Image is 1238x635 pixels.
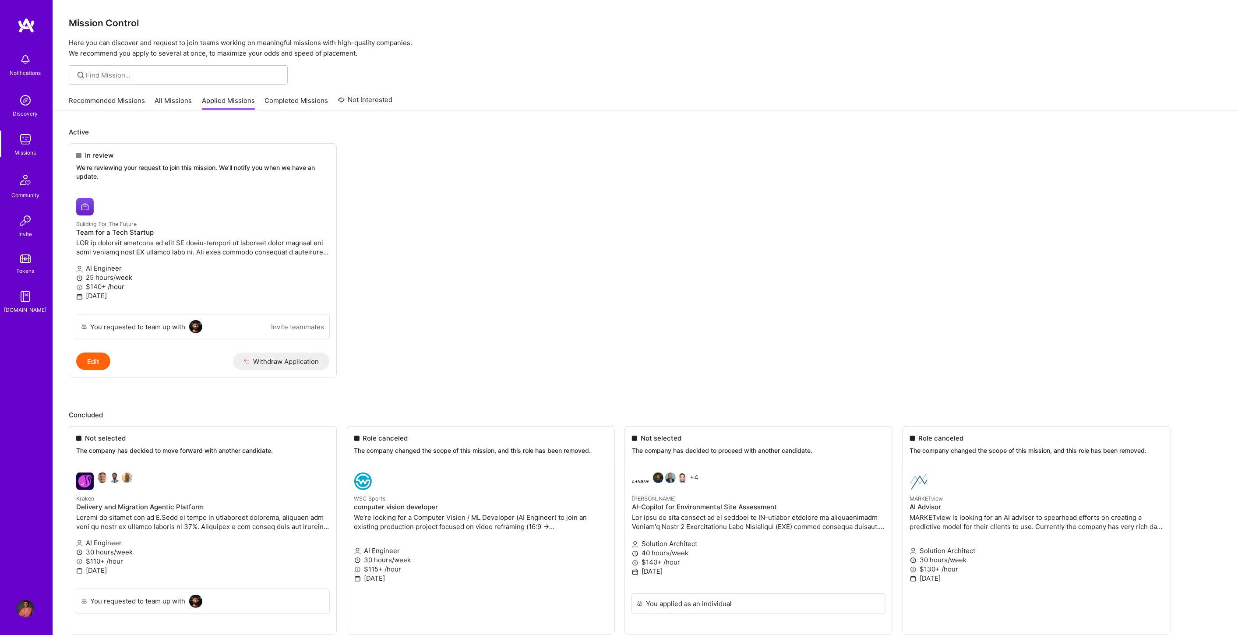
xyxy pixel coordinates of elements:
[76,282,329,291] p: $140+ /hour
[76,264,329,273] p: AI Engineer
[76,353,110,370] button: Edit
[17,600,34,617] img: User Avatar
[69,38,1222,59] p: Here you can discover and request to join teams working on meaningful missions with high-quality ...
[17,266,35,275] div: Tokens
[271,322,324,332] a: Invite teammates
[17,131,34,148] img: teamwork
[90,322,185,332] div: You requested to team up with
[17,51,34,68] img: bell
[86,71,281,80] input: Find Mission...
[76,238,329,257] p: LOR ip dolorsit ametcons ad elit SE doeiu-tempori ut laboreet dolor magnaal eni admi veniamq nost...
[76,284,83,291] i: icon MoneyGray
[155,96,192,110] a: All Missions
[76,221,137,227] small: Building For The Future
[15,169,36,190] img: Community
[76,266,83,272] i: icon Applicant
[202,96,255,110] a: Applied Missions
[76,291,329,300] p: [DATE]
[17,212,34,229] img: Invite
[17,288,34,305] img: guide book
[69,127,1222,137] p: Active
[14,600,36,617] a: User Avatar
[18,18,35,33] img: logo
[76,229,329,236] h4: Team for a Tech Startup
[20,254,31,263] img: tokens
[76,275,83,282] i: icon Clock
[15,148,36,157] div: Missions
[17,92,34,109] img: discovery
[69,410,1222,420] p: Concluded
[76,70,86,80] i: icon SearchGrey
[13,109,38,118] div: Discovery
[69,191,336,314] a: Building For The Future company logoBuilding For The FutureTeam for a Tech StartupLOR ip dolorsit...
[76,293,83,300] i: icon Calendar
[19,229,32,239] div: Invite
[76,198,94,215] img: Building For The Future company logo
[4,305,47,314] div: [DOMAIN_NAME]
[69,18,1222,28] h3: Mission Control
[233,353,330,370] button: Withdraw Application
[265,96,328,110] a: Completed Missions
[85,151,113,160] span: In review
[10,68,41,78] div: Notifications
[76,273,329,282] p: 25 hours/week
[338,95,393,110] a: Not Interested
[76,163,329,180] p: We're reviewing your request to join this mission. We'll notify you when we have an update.
[69,96,145,110] a: Recommended Missions
[189,320,202,333] img: User Avatar
[11,190,39,200] div: Community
